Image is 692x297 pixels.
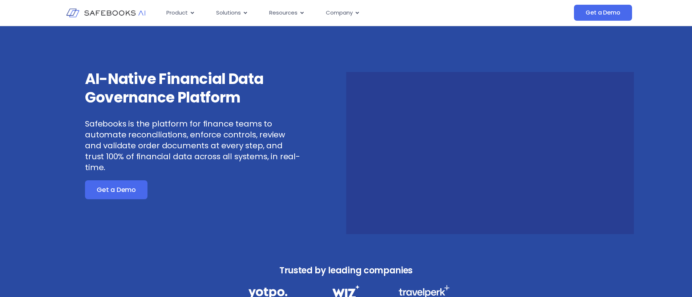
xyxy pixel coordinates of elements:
[97,186,136,193] span: Get a Demo
[232,263,460,278] h3: Trusted by leading companies
[161,6,501,20] nav: Menu
[216,9,241,17] span: Solutions
[269,9,298,17] span: Resources
[85,180,147,199] a: Get a Demo
[574,5,632,21] a: Get a Demo
[166,9,188,17] span: Product
[586,9,620,16] span: Get a Demo
[85,119,301,173] p: Safebooks is the platform for finance teams to automate reconciliations, enforce controls, review...
[326,9,353,17] span: Company
[85,70,301,107] h3: AI-Native Financial Data Governance Platform
[161,6,501,20] div: Menu Toggle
